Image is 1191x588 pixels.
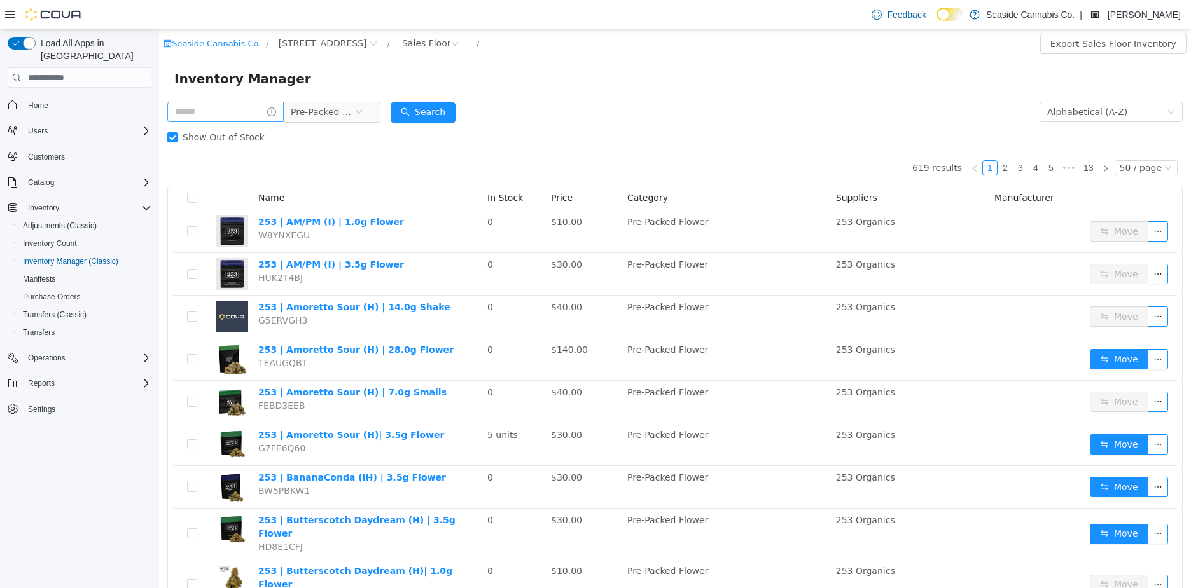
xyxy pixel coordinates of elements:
button: Inventory [23,200,64,215]
div: Sales Floor [243,4,292,24]
span: Feedback [887,8,926,21]
button: icon: swapMove [931,405,989,425]
span: 0 [328,273,334,283]
span: Inventory Count [18,236,151,251]
span: Home [28,100,48,111]
button: Transfers (Classic) [13,306,157,324]
a: 253 | Butterscotch Daydream (H)| 1.0g Flower [99,537,293,560]
img: 253 | Amoretto Sour (H) | 7.0g Smalls hero shot [57,357,89,388]
td: Pre-Packed Flower [463,309,672,352]
p: Seaside Cannabis Co. [986,7,1075,22]
a: Manifests [18,271,60,287]
a: Adjustments (Classic) [18,218,102,233]
li: 1 [823,131,839,146]
span: 14 Lots Hollow Road [120,7,208,21]
td: Pre-Packed Flower [463,181,672,224]
span: 0 [328,486,334,496]
button: icon: ellipsis [989,545,1009,566]
li: 5 [884,131,900,146]
button: Inventory Count [13,235,157,252]
td: Pre-Packed Flower [463,266,672,309]
span: Catalog [28,177,54,188]
img: 253 | AM/PM (I) | 1.0g Flower hero shot [57,186,89,218]
span: Customers [28,152,65,162]
button: Adjustments (Classic) [13,217,157,235]
button: Reports [23,376,60,391]
span: Load All Apps in [GEOGRAPHIC_DATA] [36,37,151,62]
span: G7FE6Q60 [99,414,146,424]
li: 3 [854,131,869,146]
a: 253 | Amoretto Sour (H) | 28.0g Flower [99,315,295,325]
i: icon: right [943,135,951,143]
a: Transfers (Classic) [18,307,92,322]
a: 13 [921,132,938,146]
a: 2 [839,132,853,146]
span: Transfers [23,327,55,338]
span: Inventory Manager [15,39,160,60]
span: Purchase Orders [18,289,151,304]
img: 253 | Butterscotch Daydream (H) | 3.5g Flower hero shot [57,484,89,516]
span: Settings [28,404,55,414]
button: Customers [3,147,157,166]
button: Catalog [3,174,157,191]
a: Feedback [867,2,931,27]
td: Pre-Packed Flower [463,394,672,437]
span: In Stock [328,163,364,174]
div: Alphabetical (A-Z) [888,73,968,92]
span: $10.00 [392,537,423,547]
span: Reports [23,376,151,391]
button: Manifests [13,270,157,288]
span: $30.00 [392,443,423,453]
li: Previous Page [808,131,823,146]
button: icon: swapMove [931,192,989,212]
span: Adjustments (Classic) [23,221,97,231]
button: Inventory [3,199,157,217]
span: Operations [23,350,151,366]
span: 0 [328,358,334,368]
span: Inventory Count [23,238,77,249]
span: Customers [23,149,151,165]
span: Inventory Manager (Classic) [18,254,151,269]
span: Transfers (Classic) [18,307,151,322]
td: Pre-Packed Flower [463,224,672,266]
a: Settings [23,402,60,417]
button: icon: swapMove [931,362,989,383]
span: $30.00 [392,400,423,411]
button: icon: ellipsis [989,320,1009,340]
i: icon: down [1005,135,1013,144]
span: Suppliers [677,163,718,174]
span: Price [392,163,414,174]
button: Settings [3,400,157,418]
span: $40.00 [392,273,423,283]
span: Inventory Manager (Classic) [23,256,118,266]
span: HUK2T4BJ [99,243,144,254]
span: 253 Organics [677,315,736,325]
span: Transfers [18,325,151,340]
button: icon: swapMove [931,277,989,297]
button: icon: swapMove [931,545,989,566]
div: 50 / page [961,132,1003,146]
a: 253 | AM/PM (I) | 3.5g Flower [99,230,245,240]
span: Inventory [28,203,59,213]
p: [PERSON_NAME] [1108,7,1181,22]
a: 253 | BananaConda (IH) | 3.5g Flower [99,443,287,453]
button: icon: ellipsis [989,235,1009,255]
a: Customers [23,149,70,165]
a: Inventory Count [18,236,82,251]
i: icon: left [812,135,819,143]
button: Operations [3,349,157,367]
span: Operations [28,353,66,363]
span: Manifests [18,271,151,287]
p: | [1080,7,1082,22]
span: / [228,10,231,19]
button: icon: ellipsis [989,405,1009,425]
span: / [107,10,109,19]
img: 253 | Butterscotch Daydream (H)| 1.0g Flower hero shot [57,535,89,567]
button: Home [3,95,157,114]
button: Operations [23,350,71,366]
a: 253 | Butterscotch Daydream (H) | 3.5g Flower [99,486,296,509]
span: Dark Mode [937,21,937,22]
span: Manifests [23,274,55,284]
span: Pre-Packed Flower [132,73,195,92]
td: Pre-Packed Flower [463,530,672,581]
